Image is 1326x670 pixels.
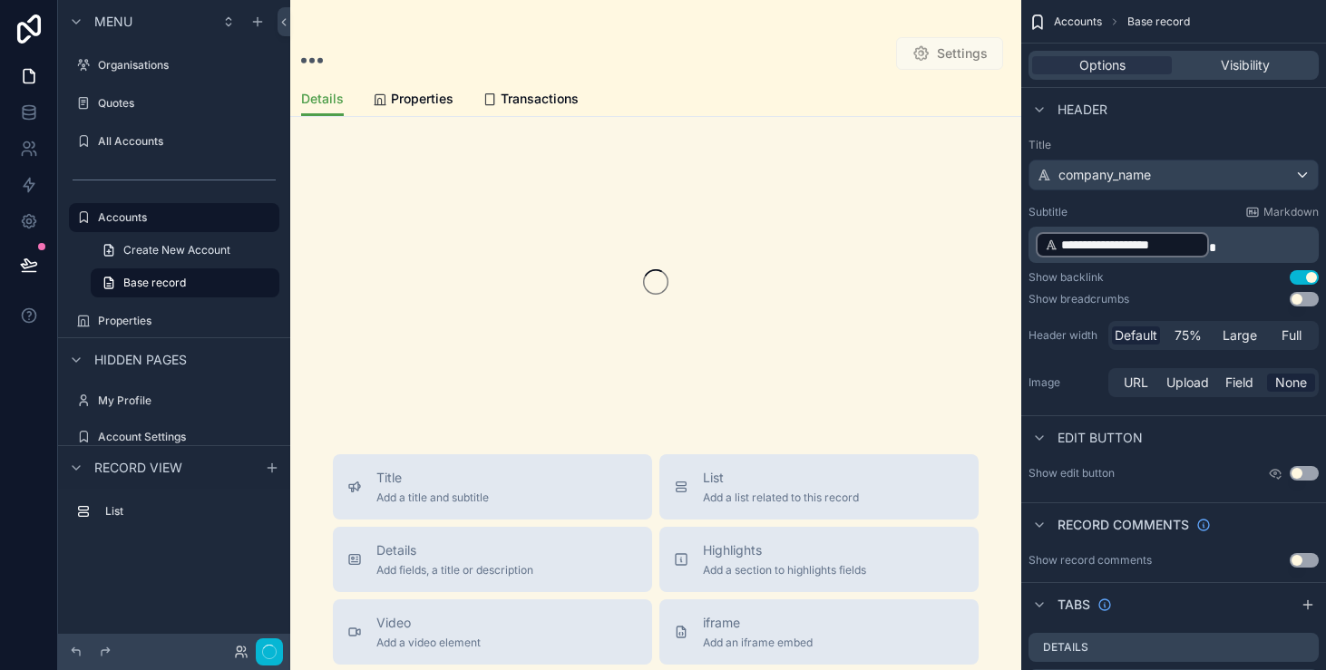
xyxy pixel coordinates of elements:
[1245,205,1319,219] a: Markdown
[1079,56,1126,74] span: Options
[1029,160,1319,190] button: company_name
[1029,292,1129,306] div: Show breadcrumbs
[1124,374,1148,392] span: URL
[703,541,866,559] span: Highlights
[1225,374,1253,392] span: Field
[376,563,533,578] span: Add fields, a title or description
[69,51,279,80] a: Organisations
[1043,640,1088,655] label: Details
[376,636,481,650] span: Add a video element
[659,527,979,592] button: HighlightsAdd a section to highlights fields
[376,614,481,632] span: Video
[94,13,132,31] span: Menu
[1166,374,1209,392] span: Upload
[703,563,866,578] span: Add a section to highlights fields
[98,314,276,328] label: Properties
[1054,15,1102,29] span: Accounts
[94,459,182,477] span: Record view
[333,527,652,592] button: DetailsAdd fields, a title or description
[1029,375,1101,390] label: Image
[69,127,279,156] a: All Accounts
[69,203,279,232] a: Accounts
[1029,205,1068,219] label: Subtitle
[1029,227,1319,263] div: scrollable content
[1127,15,1190,29] span: Base record
[69,89,279,118] a: Quotes
[123,243,230,257] span: Create New Account
[1221,56,1270,74] span: Visibility
[91,268,279,297] a: Base record
[98,430,276,444] label: Account Settings
[703,614,813,632] span: iframe
[1058,516,1189,534] span: Record comments
[501,90,579,108] span: Transactions
[373,83,453,119] a: Properties
[98,58,276,73] label: Organisations
[1058,429,1143,447] span: Edit button
[376,469,489,487] span: Title
[376,490,489,505] span: Add a title and subtitle
[1029,328,1101,343] label: Header width
[123,276,186,290] span: Base record
[1275,374,1307,392] span: None
[69,306,279,335] a: Properties
[659,599,979,665] button: iframeAdd an iframe embed
[1223,326,1257,345] span: Large
[1058,166,1151,184] span: company_name
[333,454,652,519] button: TitleAdd a title and subtitle
[1058,101,1107,119] span: Header
[376,541,533,559] span: Details
[91,236,279,265] a: Create New Account
[94,351,187,369] span: Hidden pages
[98,393,276,408] label: My Profile
[333,599,652,665] button: VideoAdd a video element
[659,454,979,519] button: ListAdd a list related to this record
[1029,270,1104,285] div: Show backlink
[703,469,859,487] span: List
[483,83,579,119] a: Transactions
[301,90,344,108] span: Details
[98,96,276,111] label: Quotes
[69,422,279,452] a: Account Settings
[391,90,453,108] span: Properties
[1029,553,1152,568] div: Show record comments
[98,210,268,225] label: Accounts
[1263,205,1319,219] span: Markdown
[301,83,344,117] a: Details
[1282,326,1302,345] span: Full
[1175,326,1202,345] span: 75%
[98,134,276,149] label: All Accounts
[58,489,290,544] div: scrollable content
[1029,466,1115,481] label: Show edit button
[1115,326,1157,345] span: Default
[105,504,272,519] label: List
[1029,138,1319,152] label: Title
[703,636,813,650] span: Add an iframe embed
[69,386,279,415] a: My Profile
[1058,596,1090,614] span: Tabs
[703,490,859,505] span: Add a list related to this record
